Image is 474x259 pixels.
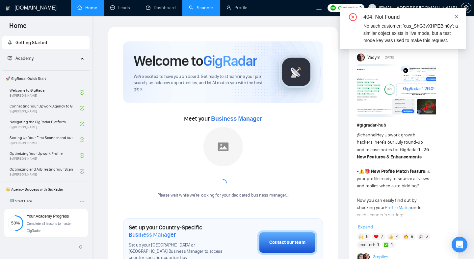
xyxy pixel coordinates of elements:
img: placeholder.png [203,127,243,166]
span: check-circle [80,137,84,142]
h1: Welcome to [134,52,257,70]
div: Open Intercom Messenger [452,237,467,252]
img: ✅ [384,243,388,247]
span: check-circle [80,106,84,110]
span: check-circle [80,122,84,126]
div: Contact our team [269,239,305,246]
span: 50% [8,221,23,225]
span: close [454,14,459,19]
span: Expand [358,224,373,230]
a: setting [461,5,471,11]
span: :excited: [358,241,375,248]
li: Getting Started [2,36,90,49]
a: 1️⃣ Start Here [10,196,80,210]
span: 7 [381,233,383,240]
h1: Set up your Country-Specific [129,224,224,238]
a: homeHome [77,5,97,11]
img: 🎉 [419,234,423,239]
code: 1.26 [418,147,429,152]
img: gigradar-logo.png [280,56,313,88]
img: F09AC4U7ATU-image.png [357,64,436,117]
span: Academy [15,56,34,61]
span: ⚠️ [359,169,364,174]
a: Setting Up Your First Scanner and Auto-BidderBy[PERSON_NAME] [10,132,80,147]
span: Business Manager [129,231,176,238]
button: Contact our team [257,230,317,255]
a: Optimizing Your Upwork ProfileBy[PERSON_NAME] [10,148,80,163]
img: upwork-logo.png [330,5,336,11]
a: messageLeads [110,5,133,11]
span: We're excited to have you on board. Get ready to streamline your job search, unlock new opportuni... [134,74,269,92]
button: setting [461,3,471,13]
span: 👑 Agency Success with GigRadar [3,183,89,196]
span: 8 [366,233,369,240]
img: 🔥 [404,234,408,239]
span: Vadym [367,54,381,61]
a: searchScanner [189,5,213,11]
h1: # gigradar-hub [357,122,450,129]
a: dashboardDashboard [146,5,176,11]
span: Home [4,21,32,35]
span: check-circle [80,201,84,205]
span: double-left [78,244,85,250]
a: Welcome to GigRadarBy[PERSON_NAME] [10,85,80,100]
span: Academy [8,56,34,61]
a: userProfile [226,5,247,11]
a: Optimizing and A/B Testing Your Scanner for Better ResultsBy[PERSON_NAME] [10,164,80,178]
span: check-circle [80,153,84,158]
a: Connecting Your Upwork Agency to GigRadarBy[PERSON_NAME] [10,101,80,115]
span: 9 [411,233,413,240]
span: user [370,6,375,10]
img: logo [6,3,10,13]
span: Connects: [338,4,358,12]
img: Vadym [357,54,365,61]
span: 4 [396,233,399,240]
span: close-circle [349,13,357,21]
span: 2 [426,233,429,240]
img: 🙌 [359,234,363,239]
span: rocket [8,40,12,45]
span: Meet your [184,115,262,122]
span: 1 [391,242,393,248]
img: 👍 [389,234,393,239]
span: check-circle [80,90,84,95]
span: 1 [377,242,379,248]
span: 2 [359,4,362,12]
div: No such customer: 'cus_ShG3vXHPEBih0y'; a similar object exists in live mode, but a test mode key... [363,22,458,44]
span: check-circle [80,169,84,174]
span: Business Manager [211,115,262,122]
a: Profile Match [385,205,411,210]
div: 404: Not Found [363,13,458,21]
span: @channel [357,132,376,138]
span: Getting Started [15,40,47,45]
div: Please wait while we're looking for your dedicated business manager... [153,192,293,199]
img: ❤️ [374,234,379,239]
span: 🎁 [364,169,370,174]
a: Navigating the GigRadar PlatformBy[PERSON_NAME] [10,117,80,131]
span: Complete all lessons to master GigRadar. [27,222,72,233]
span: Your Academy Progress [27,214,69,219]
span: [DATE] [385,55,394,60]
span: fund-projection-screen [8,56,12,60]
strong: New Features & Enhancements [357,154,422,160]
span: 🚀 GigRadar Quick Start [3,72,89,85]
span: loading [218,178,228,188]
strong: New Profile Match feature: [371,169,427,174]
span: GigRadar [203,52,257,70]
